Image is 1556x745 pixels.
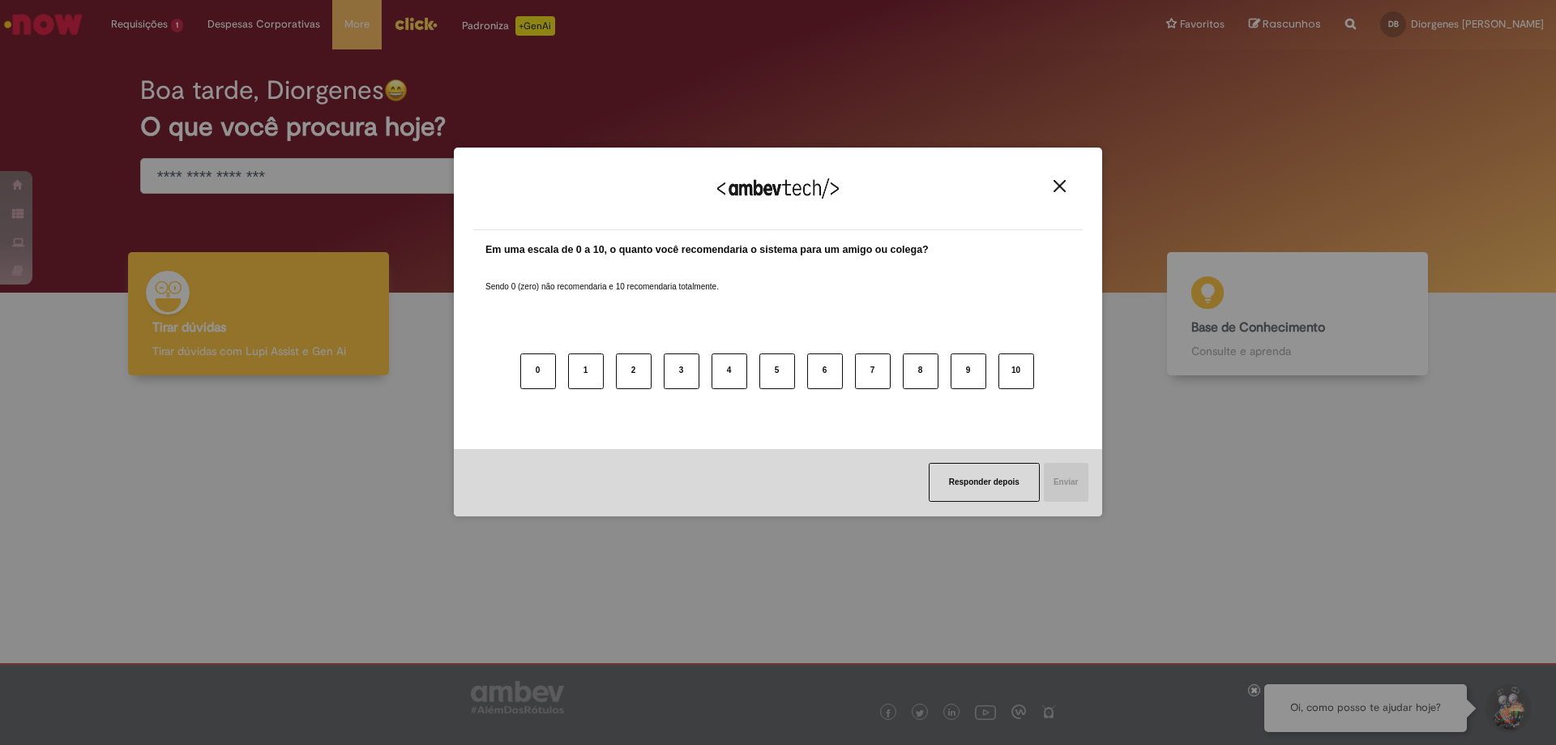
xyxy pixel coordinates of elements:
[664,353,699,389] button: 3
[568,353,604,389] button: 1
[485,242,929,258] label: Em uma escala de 0 a 10, o quanto você recomendaria o sistema para um amigo ou colega?
[759,353,795,389] button: 5
[855,353,891,389] button: 7
[903,353,938,389] button: 8
[1054,180,1066,192] img: Close
[929,463,1040,502] button: Responder depois
[616,353,652,389] button: 2
[1049,179,1071,193] button: Close
[951,353,986,389] button: 9
[807,353,843,389] button: 6
[485,262,719,293] label: Sendo 0 (zero) não recomendaria e 10 recomendaria totalmente.
[998,353,1034,389] button: 10
[520,353,556,389] button: 0
[717,178,839,199] img: Logo Ambevtech
[712,353,747,389] button: 4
